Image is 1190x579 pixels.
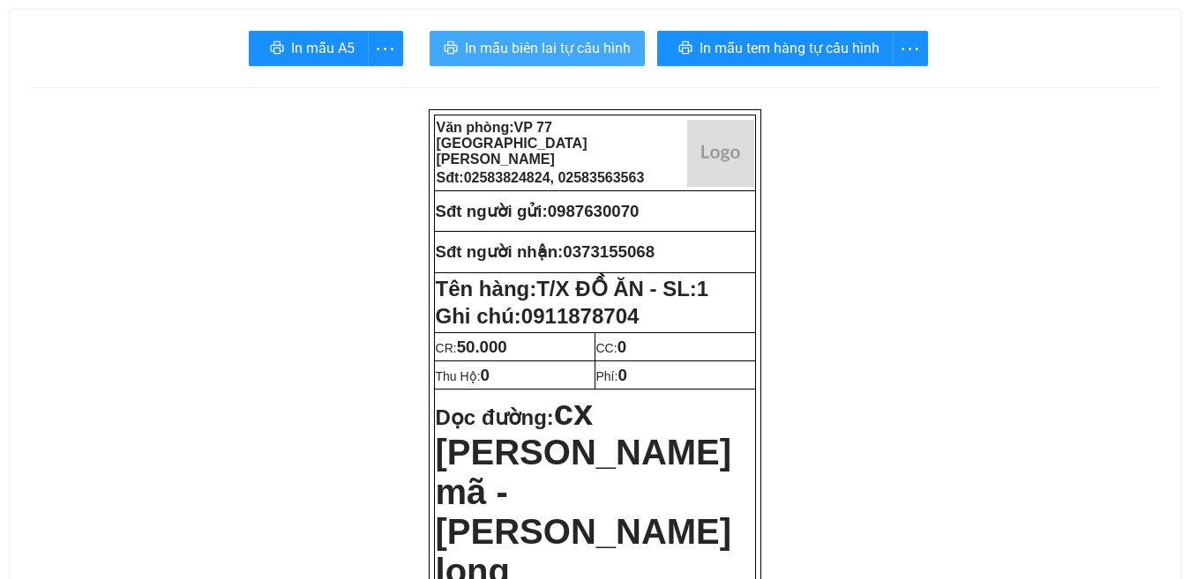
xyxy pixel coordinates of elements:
[617,366,626,384] span: 0
[436,202,548,220] strong: Sđt người gửi:
[657,31,894,66] button: printerIn mẫu tem hàng tự cấu hình
[436,369,490,383] span: Thu Hộ:
[700,37,879,59] span: In mẫu tem hàng tự cấu hình
[457,338,507,356] span: 50.000
[596,369,627,383] span: Phí:
[617,338,626,356] span: 0
[464,170,645,185] span: 02583824824, 02583563563
[893,31,928,66] button: more
[521,304,639,328] span: 0911878704
[437,170,645,185] strong: Sđt:
[894,38,927,60] span: more
[465,37,631,59] span: In mẫu biên lai tự cấu hình
[481,366,490,384] span: 0
[437,120,588,167] span: VP 77 [GEOGRAPHIC_DATA][PERSON_NAME]
[436,277,709,301] strong: Tên hàng:
[436,304,640,328] span: Ghi chú:
[687,120,754,187] img: logo
[437,120,588,167] strong: Văn phòng:
[563,242,655,261] span: 0373155068
[436,341,507,355] span: CR:
[596,341,627,355] span: CC:
[678,41,692,57] span: printer
[270,41,284,57] span: printer
[249,31,369,66] button: printerIn mẫu A5
[548,202,640,220] span: 0987630070
[368,31,403,66] button: more
[444,41,458,57] span: printer
[436,242,564,261] strong: Sđt người nhận:
[697,277,708,301] span: 1
[430,31,645,66] button: printerIn mẫu biên lai tự cấu hình
[369,38,402,60] span: more
[291,37,355,59] span: In mẫu A5
[536,277,708,301] span: T/X ĐỒ ĂN - SL:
